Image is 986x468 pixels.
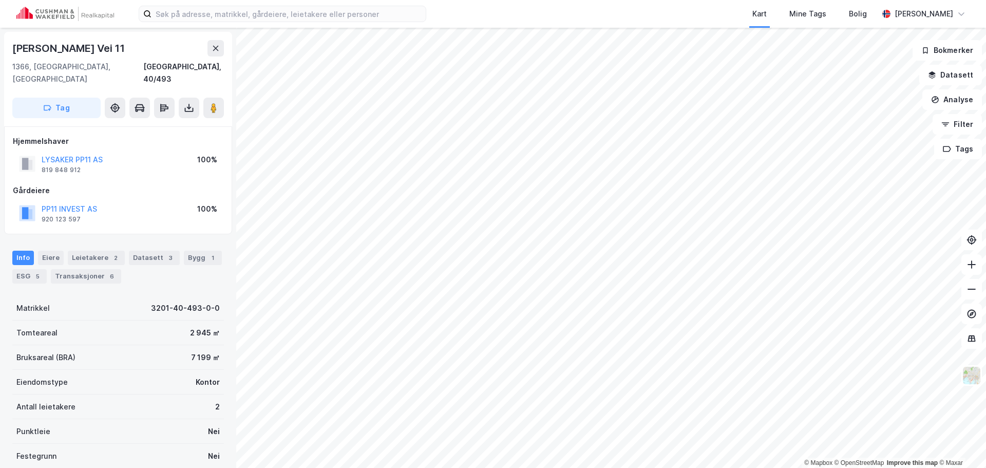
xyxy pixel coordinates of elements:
[16,327,58,339] div: Tomteareal
[38,251,64,265] div: Eiere
[895,8,953,20] div: [PERSON_NAME]
[42,166,81,174] div: 819 848 912
[191,351,220,364] div: 7 199 ㎡
[107,271,117,282] div: 6
[919,65,982,85] button: Datasett
[16,401,75,413] div: Antall leietakere
[42,215,81,223] div: 920 123 597
[12,61,143,85] div: 1366, [GEOGRAPHIC_DATA], [GEOGRAPHIC_DATA]
[68,251,125,265] div: Leietakere
[143,61,224,85] div: [GEOGRAPHIC_DATA], 40/493
[165,253,176,263] div: 3
[935,419,986,468] div: Kontrollprogram for chat
[190,327,220,339] div: 2 945 ㎡
[16,425,50,438] div: Punktleie
[789,8,826,20] div: Mine Tags
[12,269,47,284] div: ESG
[835,459,884,466] a: OpenStreetMap
[13,135,223,147] div: Hjemmelshaver
[184,251,222,265] div: Bygg
[151,302,220,314] div: 3201-40-493-0-0
[887,459,938,466] a: Improve this map
[962,366,981,385] img: Z
[129,251,180,265] div: Datasett
[151,6,426,22] input: Søk på adresse, matrikkel, gårdeiere, leietakere eller personer
[849,8,867,20] div: Bolig
[51,269,121,284] div: Transaksjoner
[922,89,982,110] button: Analyse
[804,459,832,466] a: Mapbox
[935,419,986,468] iframe: Chat Widget
[110,253,121,263] div: 2
[12,251,34,265] div: Info
[197,154,217,166] div: 100%
[12,40,127,57] div: [PERSON_NAME] Vei 11
[913,40,982,61] button: Bokmerker
[208,425,220,438] div: Nei
[16,351,75,364] div: Bruksareal (BRA)
[934,139,982,159] button: Tags
[12,98,101,118] button: Tag
[13,184,223,197] div: Gårdeiere
[752,8,767,20] div: Kart
[215,401,220,413] div: 2
[207,253,218,263] div: 1
[196,376,220,388] div: Kontor
[16,450,56,462] div: Festegrunn
[197,203,217,215] div: 100%
[32,271,43,282] div: 5
[208,450,220,462] div: Nei
[16,376,68,388] div: Eiendomstype
[16,302,50,314] div: Matrikkel
[16,7,114,21] img: cushman-wakefield-realkapital-logo.202ea83816669bd177139c58696a8fa1.svg
[933,114,982,135] button: Filter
